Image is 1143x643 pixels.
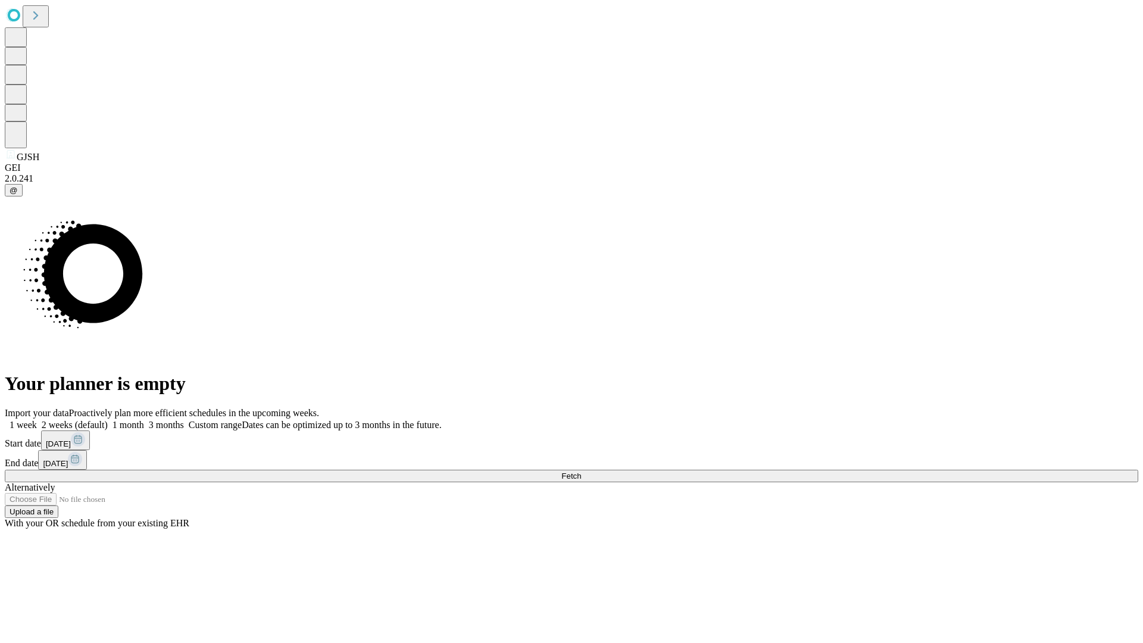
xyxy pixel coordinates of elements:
span: 2 weeks (default) [42,420,108,430]
h1: Your planner is empty [5,373,1138,395]
span: Import your data [5,408,69,418]
button: Fetch [5,470,1138,482]
span: Alternatively [5,482,55,492]
span: Custom range [189,420,242,430]
span: Fetch [561,472,581,480]
button: [DATE] [41,430,90,450]
span: GJSH [17,152,39,162]
button: @ [5,184,23,196]
span: With your OR schedule from your existing EHR [5,518,189,528]
div: Start date [5,430,1138,450]
span: 1 month [113,420,144,430]
button: Upload a file [5,505,58,518]
span: 3 months [149,420,184,430]
span: [DATE] [46,439,71,448]
div: End date [5,450,1138,470]
span: Proactively plan more efficient schedules in the upcoming weeks. [69,408,319,418]
span: Dates can be optimized up to 3 months in the future. [242,420,441,430]
div: 2.0.241 [5,173,1138,184]
span: [DATE] [43,459,68,468]
span: 1 week [10,420,37,430]
button: [DATE] [38,450,87,470]
div: GEI [5,163,1138,173]
span: @ [10,186,18,195]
